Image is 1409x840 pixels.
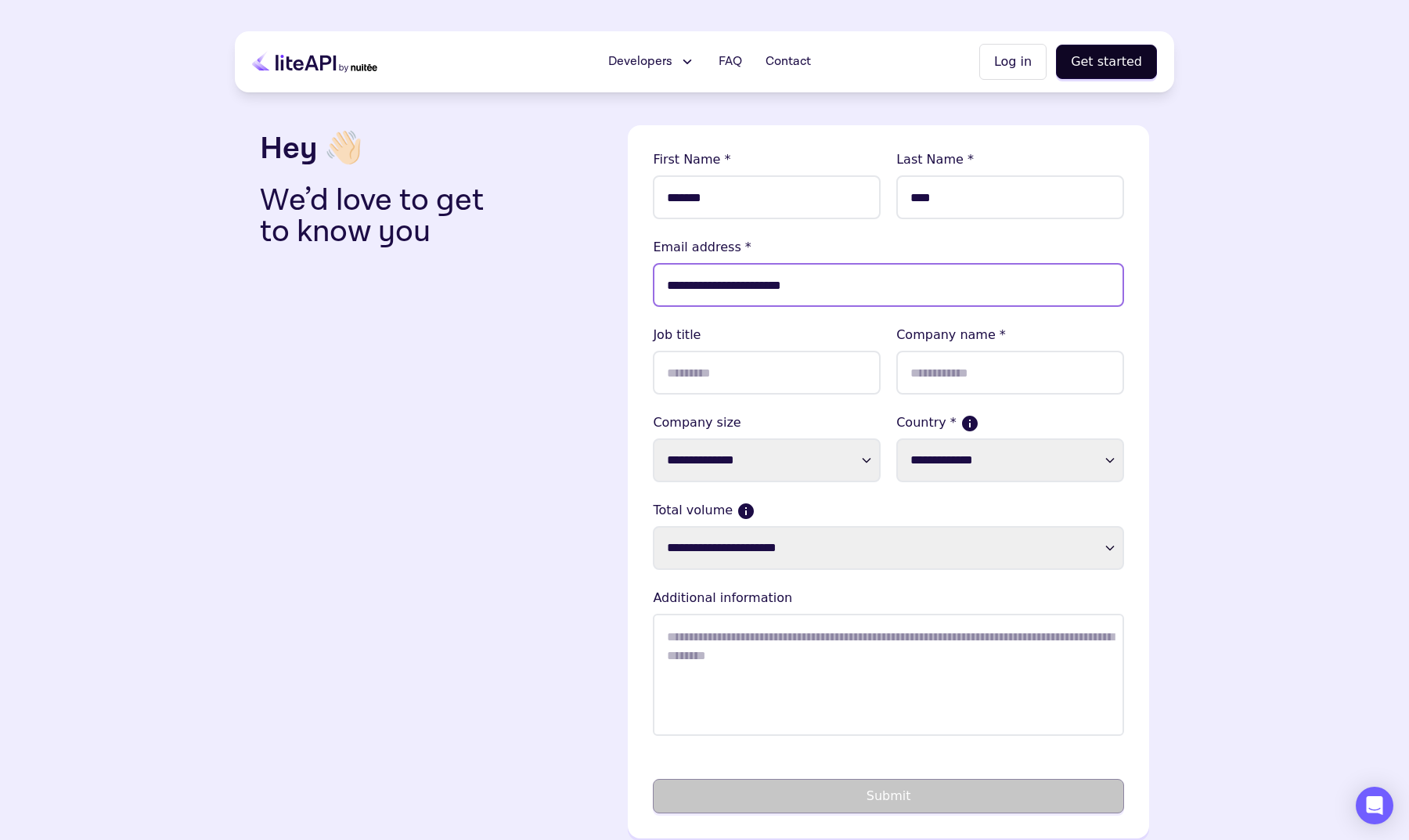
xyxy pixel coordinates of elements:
lable: Additional information [653,589,1124,607]
button: Current monthly volume your business makes in USD [739,504,753,518]
lable: First Name * [653,150,881,169]
a: FAQ [709,46,751,78]
button: Get started [1056,45,1157,79]
button: If more than one country, please select where the majority of your sales come from. [963,416,977,431]
button: Developers [599,46,704,78]
div: Open Intercom Messenger [1356,787,1393,824]
label: Company size [653,413,881,432]
lable: Job title [653,326,881,344]
span: Contact [766,52,811,71]
button: Submit [653,779,1124,813]
h3: Hey 👋🏻 [260,125,615,172]
label: Total volume [653,501,1124,520]
span: FAQ [719,52,742,71]
lable: Company name * [896,326,1124,344]
p: We’d love to get to know you [260,185,509,247]
lable: Email address * [653,238,1124,257]
span: Developers [608,52,672,71]
button: Log in [979,44,1047,80]
a: Contact [756,46,820,78]
lable: Last Name * [896,150,1124,169]
label: Country * [896,413,1124,432]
